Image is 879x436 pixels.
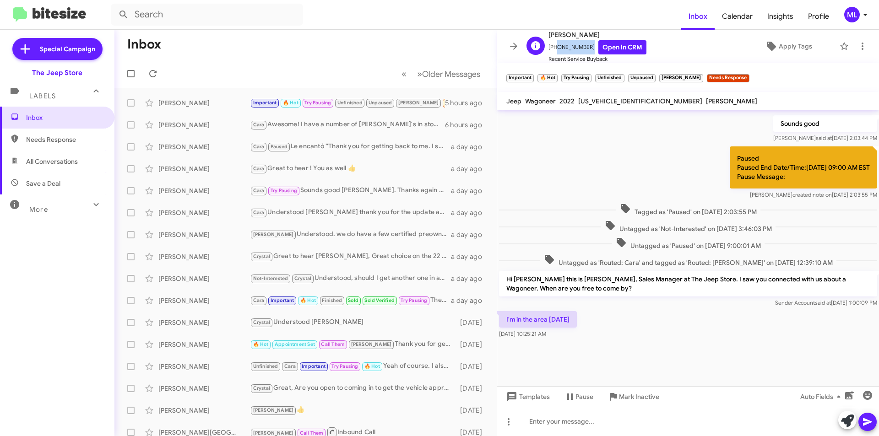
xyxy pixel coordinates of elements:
[250,251,451,262] div: Great to hear [PERSON_NAME], Great choice on the 22 ram 1500 warlock. Enjoy and thank you for you...
[12,38,103,60] a: Special Campaign
[40,44,95,54] span: Special Campaign
[253,122,265,128] span: Cara
[445,120,489,129] div: 6 hours ago
[250,273,451,284] div: Understood, should I get another one in at a similar price I'll give you a shout. Have a good wee...
[537,74,557,82] small: 🔥 Hot
[601,220,776,233] span: Untagged as 'Not-Interested' on [DATE] 3:46:03 PM
[364,363,380,369] span: 🔥 Hot
[250,295,451,306] div: The title is in.
[800,388,844,405] span: Auto Fields
[801,3,836,30] a: Profile
[158,384,250,393] div: [PERSON_NAME]
[250,141,451,152] div: Le encantó “Thank you for getting back to me. I see you are waiting for a letter from your employ...
[816,135,832,141] span: said at
[451,208,489,217] div: a day ago
[253,319,270,325] span: Crystal
[506,97,521,105] span: Jeep
[760,3,801,30] a: Insights
[348,297,358,303] span: Sold
[253,166,265,172] span: Cara
[158,252,250,261] div: [PERSON_NAME]
[253,231,294,237] span: [PERSON_NAME]
[331,363,358,369] span: Try Pausing
[616,203,760,216] span: Tagged as 'Paused' on [DATE] 2:03:55 PM
[253,275,288,281] span: Not-Interested
[253,341,269,347] span: 🔥 Hot
[451,164,489,173] div: a day ago
[253,144,265,150] span: Cara
[364,297,395,303] span: Sold Verified
[401,297,427,303] span: Try Pausing
[451,252,489,261] div: a day ago
[158,142,250,151] div: [PERSON_NAME]
[559,97,575,105] span: 2022
[417,68,422,80] span: »
[402,68,407,80] span: «
[271,188,297,194] span: Try Pausing
[548,54,646,64] span: Recent Service Buyback
[271,144,288,150] span: Paused
[815,299,831,306] span: said at
[506,74,534,82] small: Important
[111,4,303,26] input: Search
[250,185,451,196] div: Sounds good [PERSON_NAME]. Thanks again 👍
[253,100,277,106] span: Important
[250,405,456,415] div: 👍
[283,100,298,106] span: 🔥 Hot
[456,362,489,371] div: [DATE]
[250,119,445,130] div: Awesome! I have a number of [PERSON_NAME]'s in stock. What time [DATE] works for a visit to go ov...
[300,297,316,303] span: 🔥 Hot
[158,274,250,283] div: [PERSON_NAME]
[412,65,486,83] button: Next
[505,388,550,405] span: Templates
[253,385,270,391] span: Crystal
[548,29,646,40] span: [PERSON_NAME]
[158,186,250,195] div: [PERSON_NAME]
[456,318,489,327] div: [DATE]
[456,406,489,415] div: [DATE]
[250,97,445,108] div: I'm in the area [DATE]
[158,98,250,108] div: [PERSON_NAME]
[793,388,852,405] button: Auto Fields
[456,340,489,349] div: [DATE]
[337,100,363,106] span: Unfinished
[601,388,667,405] button: Mark Inactive
[253,297,265,303] span: Cara
[29,205,48,214] span: More
[253,253,270,259] span: Crystal
[557,388,601,405] button: Pause
[451,274,489,283] div: a day ago
[612,237,765,250] span: Untagged as 'Paused' on [DATE] 9:00:01 AM
[398,100,439,106] span: [PERSON_NAME]
[351,341,392,347] span: [PERSON_NAME]
[595,74,624,82] small: Unfinished
[26,179,60,188] span: Save a Deal
[158,340,250,349] div: [PERSON_NAME]
[250,163,451,174] div: Great to hear ! You as well 👍
[445,98,489,108] div: 5 hours ago
[158,296,250,305] div: [PERSON_NAME]
[250,207,451,218] div: Understood [PERSON_NAME] thank you for the update and should you come back to jeep you can reach ...
[271,297,294,303] span: Important
[158,318,250,327] div: [PERSON_NAME]
[250,229,451,240] div: Understood. we do have a few certified preowned wagoneers available. when would you like to stop ...
[548,40,646,54] span: [PHONE_NUMBER]
[619,388,659,405] span: Mark Inactive
[750,191,877,198] span: [PERSON_NAME] [DATE] 2:03:55 PM
[396,65,412,83] button: Previous
[158,362,250,371] div: [PERSON_NAME]
[681,3,715,30] a: Inbox
[422,69,480,79] span: Older Messages
[253,430,294,436] span: [PERSON_NAME]
[456,384,489,393] div: [DATE]
[773,135,877,141] span: [PERSON_NAME] [DATE] 2:03:44 PM
[321,341,345,347] span: Call Them
[792,191,832,198] span: created note on
[250,361,456,371] div: Yeah of course. I also would want to verify when it is actually going to be available. for instan...
[300,430,324,436] span: Call Them
[250,383,456,393] div: Great, Are you open to coming in to get the vehicle appraised ? Let me know if you would be inter...
[499,311,577,328] p: I'm in the area [DATE]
